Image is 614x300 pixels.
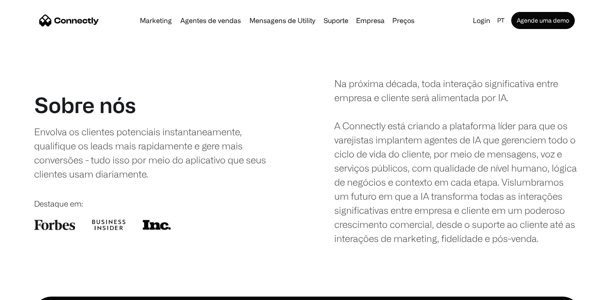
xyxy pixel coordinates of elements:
[334,76,580,245] div: Na próxima década, toda interação significativa entre empresa e cliente será alimentada por IA. A...
[356,15,385,26] div: Empresa
[511,12,575,29] a: Agende uma demo
[177,17,244,24] a: Agentes de vendas
[34,125,267,181] div: Envolva os clientes potenciais instantaneamente, qualifique os leads mais rapidamente e gere mais...
[9,284,51,297] aside: Language selected: Português (Brasil)
[246,17,319,24] a: Mensagens de Utility
[17,285,51,297] ul: Language list
[497,15,504,26] div: pt
[389,17,418,24] a: Preços
[136,17,175,24] a: Marketing
[39,14,99,27] a: home
[320,17,352,24] a: Suporte
[469,15,494,26] a: Login
[494,15,510,26] div: pt
[34,92,136,118] h1: Sobre nós
[34,198,280,210] div: Destaque em:
[353,15,387,26] div: Empresa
